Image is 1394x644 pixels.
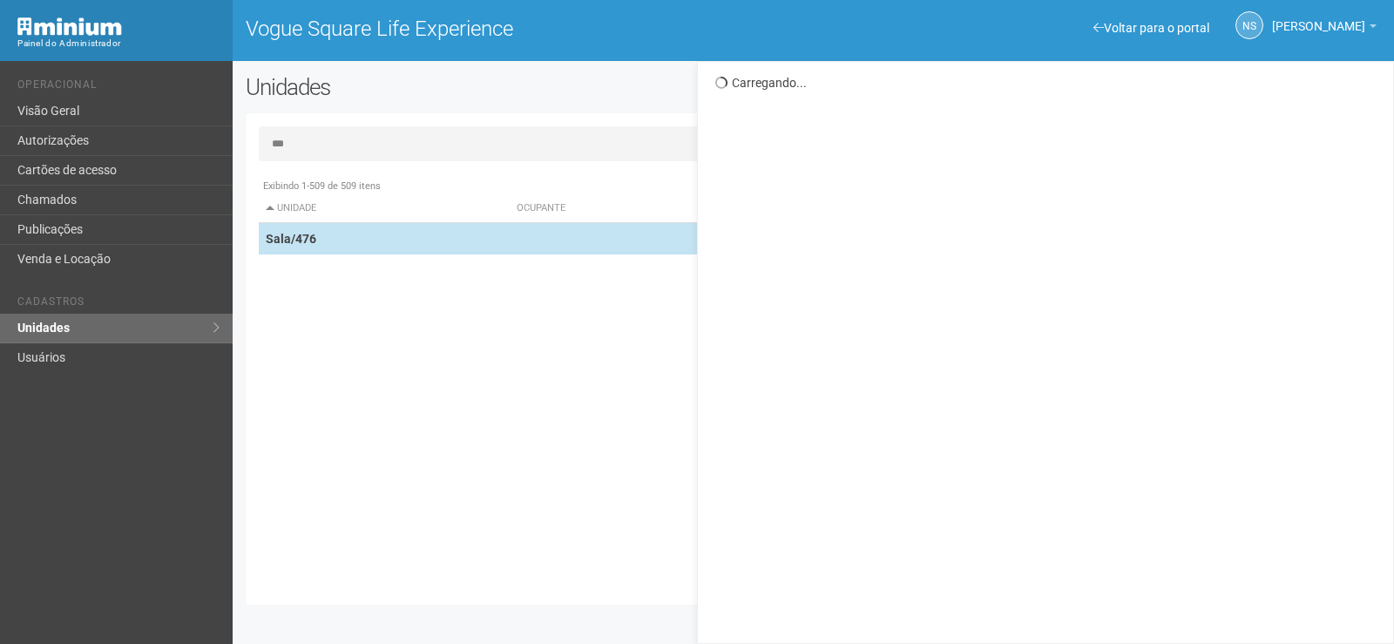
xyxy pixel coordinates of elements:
strong: Sala/476 [266,232,316,246]
a: NS [1235,11,1263,39]
span: Nicolle Silva [1272,3,1365,33]
a: Voltar para o portal [1093,21,1209,35]
th: Ocupante: activate to sort column ascending [510,194,968,223]
div: Carregando... [715,75,1380,91]
th: Unidade: activate to sort column descending [259,194,510,223]
li: Operacional [17,78,220,97]
div: Exibindo 1-509 de 509 itens [259,179,1370,194]
h1: Vogue Square Life Experience [246,17,801,40]
h2: Unidades [246,74,704,100]
img: Minium [17,17,122,36]
div: Painel do Administrador [17,36,220,51]
a: [PERSON_NAME] [1272,22,1377,36]
li: Cadastros [17,295,220,314]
